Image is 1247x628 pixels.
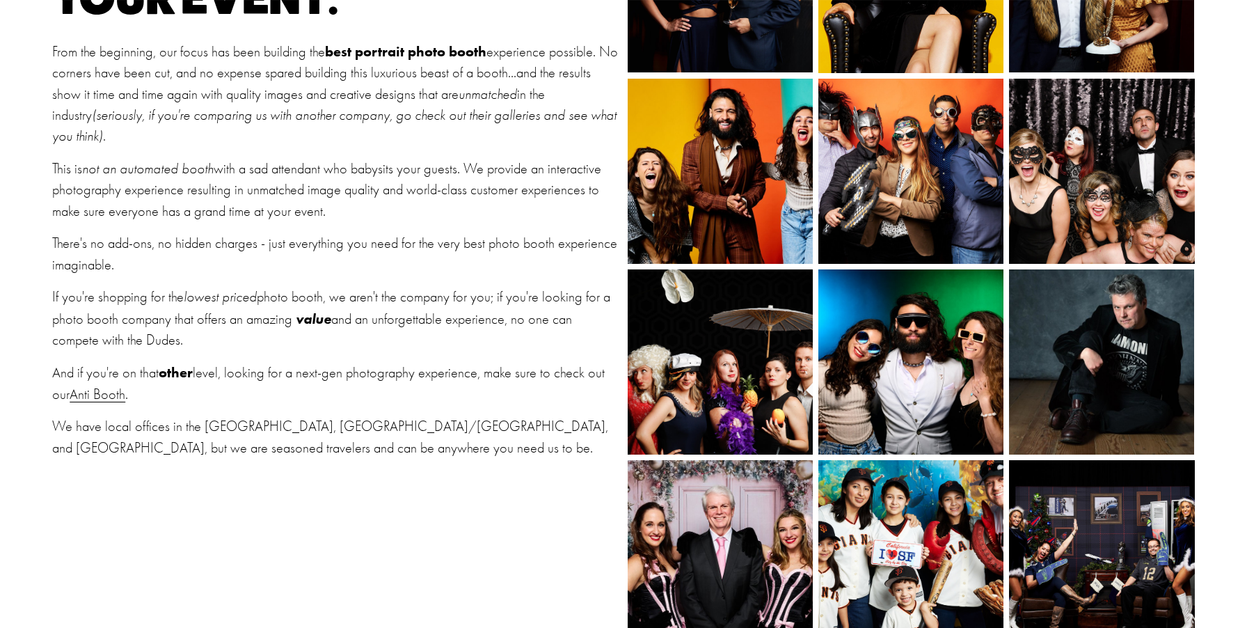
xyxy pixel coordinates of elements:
em: unmatched [459,86,517,102]
em: value [296,311,331,327]
img: 2D_STL_AM_0241.jpg [955,79,1232,264]
a: Anti Booth [70,386,125,402]
p: From the beginning, our focus has been building the experience possible. No corners have been cut... [52,41,619,148]
img: SEAMLESS-PURPLEREDORANGE6.jpg [772,269,1037,455]
p: And if you're on that level, looking for a next-gen photography experience, make sure to check ou... [52,362,619,405]
em: not an automated booth [82,161,214,177]
img: Google1230238.jpg [581,269,859,455]
em: (seriously, if you're comparing us with another company, go check out their galleries and see wha... [52,107,620,144]
img: Vandy_0312.jpg [958,269,1195,455]
p: We have local offices in the [GEOGRAPHIC_DATA], [GEOGRAPHIC_DATA]/[GEOGRAPHIC_DATA], and [GEOGRAP... [52,416,619,459]
img: 13-45_180523_Pure_18-05-24_17865.jpg [791,79,1066,264]
em: lowest priced [184,289,257,305]
strong: other [159,364,193,381]
p: This is with a sad attendant who babysits your guests. We provide an interactive photography expe... [52,159,619,222]
strong: best portrait photo booth [325,43,486,60]
p: If you're shopping for the photo booth, we aren't the company for you; if you're looking for a ph... [52,287,619,351]
p: There's no add-ons, no hidden charges - just everything you need for the very best photo booth ex... [52,233,619,276]
img: shoot_288.jpg [582,79,859,264]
